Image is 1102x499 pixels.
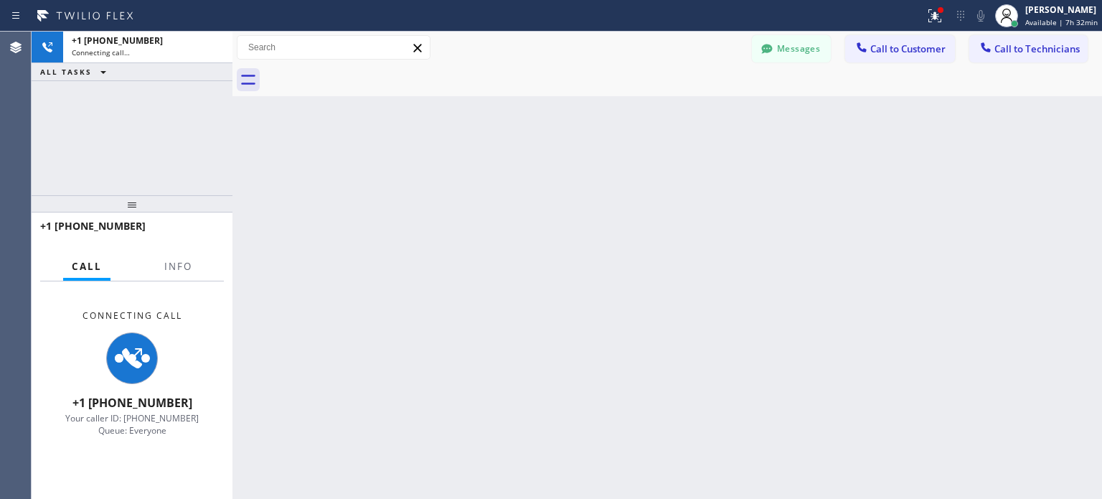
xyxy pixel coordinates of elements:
span: +1 [PHONE_NUMBER] [72,34,163,47]
input: Search [237,36,430,59]
span: Info [164,260,192,273]
span: Your caller ID: [PHONE_NUMBER] Queue: Everyone [65,412,199,437]
span: +1 [PHONE_NUMBER] [40,219,146,233]
button: Call to Technicians [969,35,1088,62]
span: Call to Customer [870,42,946,55]
span: Connecting Call [83,309,182,322]
button: Call to Customer [845,35,955,62]
button: Call [63,253,110,281]
button: ALL TASKS [32,63,121,80]
span: Call [72,260,102,273]
div: [PERSON_NAME] [1025,4,1098,16]
span: +1 [PHONE_NUMBER] [72,395,192,411]
button: Info [156,253,201,281]
span: Available | 7h 32min [1025,17,1098,27]
span: Call to Technicians [994,42,1080,55]
span: Connecting call… [72,47,130,57]
span: ALL TASKS [40,67,92,77]
button: Messages [752,35,831,62]
button: Mute [971,6,991,26]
